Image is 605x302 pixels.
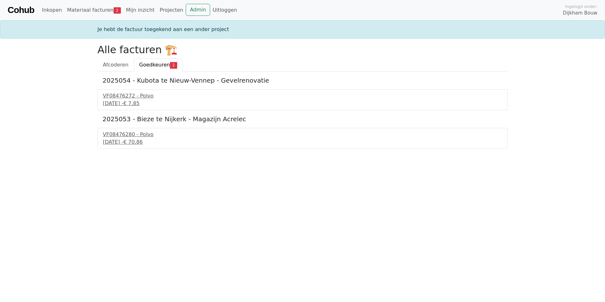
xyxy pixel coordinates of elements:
span: Afcoderen [103,62,128,68]
h5: 2025054 - Kubota te Nieuw-Vennep - Gevelrenovatie [103,77,502,84]
div: [DATE] - [103,100,502,107]
a: Projecten [157,4,186,16]
a: Cohub [8,3,34,18]
a: Admin [186,4,210,16]
span: 2 [114,7,121,14]
a: Mijn inzicht [123,4,157,16]
span: Goedkeuren [139,62,170,68]
h5: 2025053 - Bieze te Nijkerk - Magazijn Acrelec [103,115,502,123]
a: Inkopen [39,4,64,16]
span: 2 [170,62,177,68]
div: VF08476280 - Polvo [103,131,502,138]
a: Afcoderen [97,58,134,72]
div: VF08476272 - Polvo [103,92,502,100]
a: Goedkeuren2 [134,58,183,72]
span: Ingelogd onder: [565,3,597,9]
div: Je hebt de factuur toegekend aan een ander project [94,26,511,33]
span: € 7,85 [123,100,140,106]
a: VF08476272 - Polvo[DATE] -€ 7,85 [103,92,502,107]
span: € 70,86 [123,139,143,145]
div: [DATE] - [103,138,502,146]
a: Uitloggen [210,4,240,16]
h2: Alle facturen 🏗️ [97,44,508,56]
span: Dijkham Bouw [563,9,597,17]
a: Materiaal facturen2 [65,4,123,16]
a: VF08476280 - Polvo[DATE] -€ 70,86 [103,131,502,146]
